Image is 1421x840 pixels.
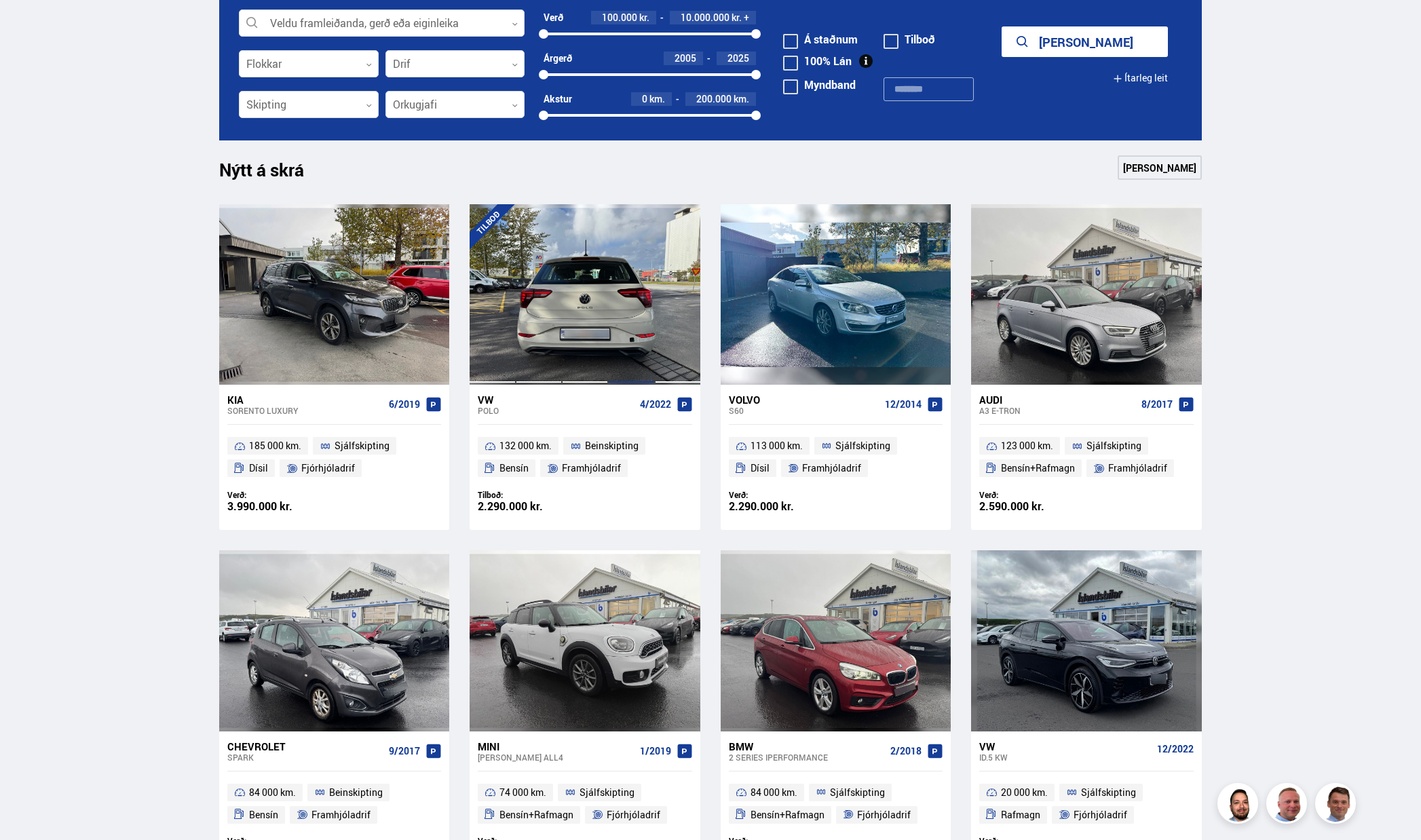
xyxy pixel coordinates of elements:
[227,752,383,762] div: Spark
[1001,784,1048,801] span: 20 000 km.
[562,460,621,476] span: Framhjóladrif
[1108,460,1167,476] span: Framhjóladrif
[499,438,552,454] span: 132 000 km.
[544,53,572,64] div: Árgerð
[585,438,639,454] span: Beinskipting
[335,438,390,454] span: Sjálfskipting
[607,807,660,823] span: Fjórhjóladrif
[499,784,546,801] span: 74 000 km.
[729,406,879,415] div: S60
[979,740,1151,752] div: VW
[979,406,1135,415] div: A3 E-TRON
[478,501,585,512] div: 2.290.000 kr.
[802,460,861,476] span: Framhjóladrif
[885,399,922,410] span: 12/2014
[580,784,634,801] span: Sjálfskipting
[1113,63,1168,94] button: Ítarleg leit
[219,159,328,188] h1: Nýtt á skrá
[681,11,730,24] span: 10.000.000
[1086,438,1141,454] span: Sjálfskipting
[11,5,52,46] button: Opna LiveChat spjallviðmót
[544,94,572,104] div: Akstur
[1317,785,1358,826] img: FbJEzSuNWCJXmdc-.webp
[751,460,770,476] span: Dísil
[979,490,1086,500] div: Verð:
[696,92,732,105] span: 200.000
[329,784,383,801] span: Beinskipting
[1081,784,1136,801] span: Sjálfskipting
[1219,785,1260,826] img: nhp88E3Fdnt1Opn2.png
[478,394,634,406] div: VW
[642,92,647,105] span: 0
[971,385,1201,530] a: Audi A3 E-TRON 8/2017 123 000 km. Sjálfskipting Bensín+Rafmagn Framhjóladrif Verð: 2.590.000 kr.
[751,784,797,801] span: 84 000 km.
[729,740,885,752] div: BMW
[1001,460,1075,476] span: Bensín+Rafmagn
[744,12,749,23] span: +
[602,11,637,24] span: 100.000
[1118,155,1202,180] a: [PERSON_NAME]
[729,501,836,512] div: 2.290.000 kr.
[751,438,803,454] span: 113 000 km.
[499,807,573,823] span: Bensín+Rafmagn
[249,438,301,454] span: 185 000 km.
[884,34,935,45] label: Tilboð
[830,784,885,801] span: Sjálfskipting
[721,385,951,530] a: Volvo S60 12/2014 113 000 km. Sjálfskipting Dísil Framhjóladrif Verð: 2.290.000 kr.
[732,12,742,23] span: kr.
[783,34,858,45] label: Á staðnum
[499,460,529,476] span: Bensín
[1074,807,1127,823] span: Fjórhjóladrif
[675,52,696,64] span: 2005
[979,394,1135,406] div: Audi
[751,807,825,823] span: Bensín+Rafmagn
[640,746,671,757] span: 1/2019
[890,746,922,757] span: 2/2018
[783,79,856,90] label: Myndband
[1268,785,1309,826] img: siFngHWaQ9KaOqBr.png
[470,385,700,530] a: VW Polo 4/2022 132 000 km. Beinskipting Bensín Framhjóladrif Tilboð: 2.290.000 kr.
[311,807,371,823] span: Framhjóladrif
[649,94,665,104] span: km.
[478,752,634,762] div: [PERSON_NAME] ALL4
[1157,744,1194,755] span: 12/2022
[249,460,268,476] span: Dísil
[1001,807,1040,823] span: Rafmagn
[1141,399,1173,410] span: 8/2017
[227,501,335,512] div: 3.990.000 kr.
[640,399,671,410] span: 4/2022
[857,807,911,823] span: Fjórhjóladrif
[979,752,1151,762] div: ID.5 KW
[227,740,383,752] div: Chevrolet
[835,438,890,454] span: Sjálfskipting
[1002,26,1168,57] button: [PERSON_NAME]
[544,12,563,23] div: Verð
[478,740,634,752] div: Mini
[727,52,749,64] span: 2025
[389,399,420,410] span: 6/2019
[729,752,885,762] div: 2 series IPERFORMANCE
[249,807,278,823] span: Bensín
[1001,438,1053,454] span: 123 000 km.
[478,490,585,500] div: Tilboð:
[729,394,879,406] div: Volvo
[389,746,420,757] span: 9/2017
[227,406,383,415] div: Sorento LUXURY
[478,406,634,415] div: Polo
[219,385,449,530] a: Kia Sorento LUXURY 6/2019 185 000 km. Sjálfskipting Dísil Fjórhjóladrif Verð: 3.990.000 kr.
[729,490,836,500] div: Verð:
[979,501,1086,512] div: 2.590.000 kr.
[227,490,335,500] div: Verð:
[734,94,749,104] span: km.
[301,460,355,476] span: Fjórhjóladrif
[249,784,296,801] span: 84 000 km.
[783,56,852,66] label: 100% Lán
[639,12,649,23] span: kr.
[227,394,383,406] div: Kia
